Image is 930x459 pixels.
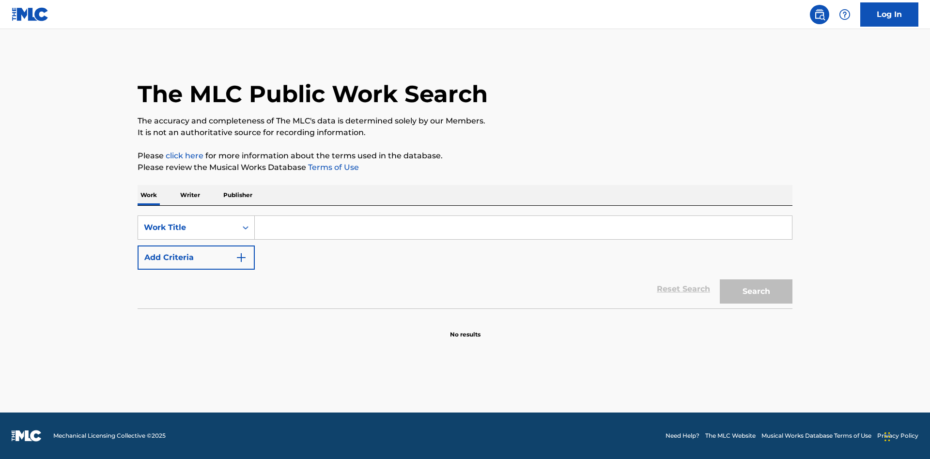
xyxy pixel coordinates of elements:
a: Privacy Policy [877,431,918,440]
a: Need Help? [666,431,699,440]
p: Writer [177,185,203,205]
img: help [839,9,851,20]
p: Work [138,185,160,205]
iframe: Chat Widget [882,413,930,459]
h1: The MLC Public Work Search [138,79,488,108]
img: 9d2ae6d4665cec9f34b9.svg [235,252,247,263]
p: The accuracy and completeness of The MLC's data is determined solely by our Members. [138,115,792,127]
a: Log In [860,2,918,27]
a: Musical Works Database Terms of Use [761,431,871,440]
p: No results [450,319,480,339]
p: Publisher [220,185,255,205]
a: click here [166,151,203,160]
div: Drag [884,422,890,451]
p: Please review the Musical Works Database [138,162,792,173]
img: logo [12,430,42,442]
div: Help [835,5,854,24]
form: Search Form [138,215,792,308]
img: MLC Logo [12,7,49,21]
div: Work Title [144,222,231,233]
p: It is not an authoritative source for recording information. [138,127,792,138]
span: Mechanical Licensing Collective © 2025 [53,431,166,440]
img: search [814,9,825,20]
a: Terms of Use [306,163,359,172]
a: Public Search [810,5,829,24]
p: Please for more information about the terms used in the database. [138,150,792,162]
a: The MLC Website [705,431,756,440]
button: Add Criteria [138,245,255,270]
